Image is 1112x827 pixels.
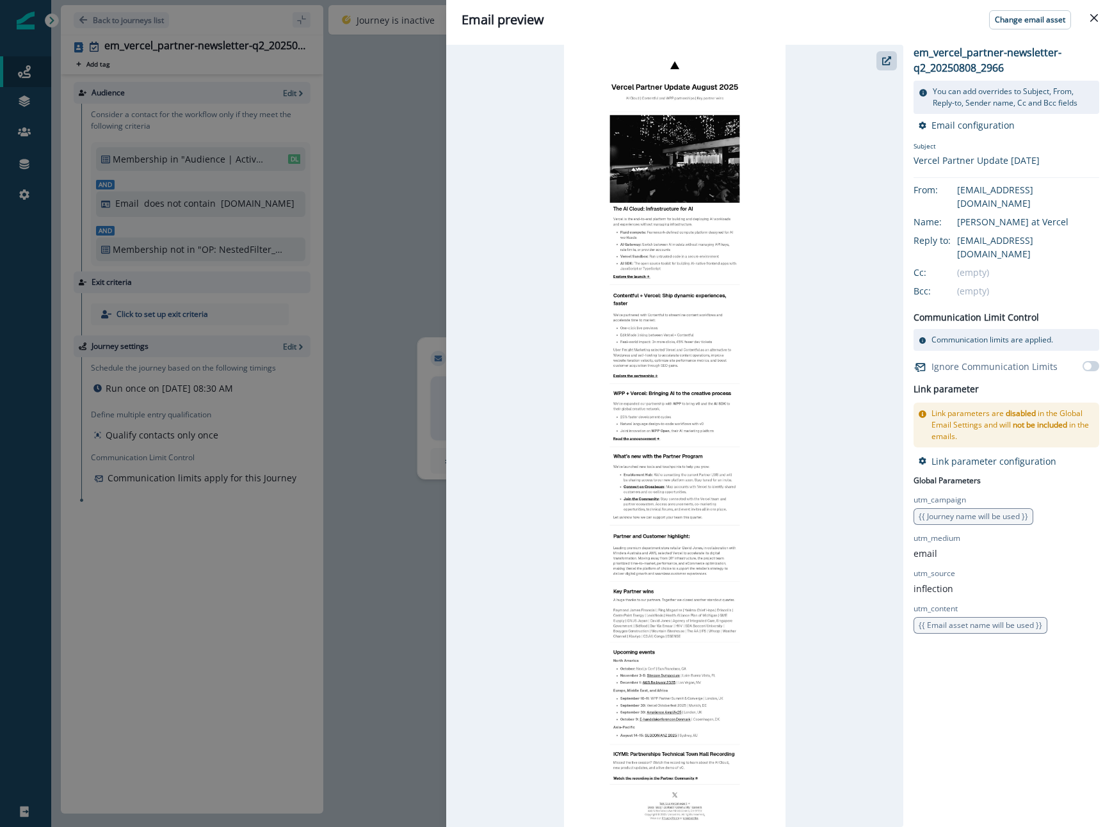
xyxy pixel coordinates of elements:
p: utm_source [914,568,955,579]
div: [EMAIL_ADDRESS][DOMAIN_NAME] [957,183,1099,210]
p: Change email asset [995,15,1065,24]
div: Cc: [914,266,978,279]
span: not be included [1013,419,1067,430]
p: utm_content [914,603,958,614]
p: utm_medium [914,533,960,544]
h2: Link parameter [914,381,979,397]
div: [EMAIL_ADDRESS][DOMAIN_NAME] [957,234,1099,261]
p: em_vercel_partner-newsletter-q2_20250808_2966 [914,45,1099,76]
p: Communication limits are applied. [931,334,1053,346]
div: Name: [914,215,978,229]
span: {{ Journey name will be used }} [919,511,1028,522]
img: email asset unavailable [564,45,786,827]
button: Link parameter configuration [919,455,1056,467]
div: [PERSON_NAME] at Vercel [957,215,1099,229]
p: Email configuration [931,119,1015,131]
span: {{ Email asset name will be used }} [919,620,1042,630]
p: Link parameter configuration [931,455,1056,467]
p: utm_campaign [914,494,966,506]
span: disabled [1006,408,1036,419]
div: Reply to: [914,234,978,247]
p: You can add overrides to Subject, From, Reply-to, Sender name, Cc and Bcc fields [933,86,1094,109]
p: Link parameters are in the Global Email Settings and will in the emails. [931,408,1094,442]
button: Close [1084,8,1104,28]
button: Email configuration [919,119,1015,131]
div: Email preview [462,10,1097,29]
p: Subject [914,141,1040,154]
p: inflection [914,582,953,595]
p: Communication Limit Control [914,310,1039,324]
p: Ignore Communication Limits [931,360,1058,373]
div: Bcc: [914,284,978,298]
div: From: [914,183,978,197]
button: Change email asset [989,10,1071,29]
p: Global Parameters [914,472,981,486]
p: email [914,547,937,560]
div: (empty) [957,284,1099,298]
div: (empty) [957,266,1099,279]
div: Vercel Partner Update [DATE] [914,154,1040,167]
